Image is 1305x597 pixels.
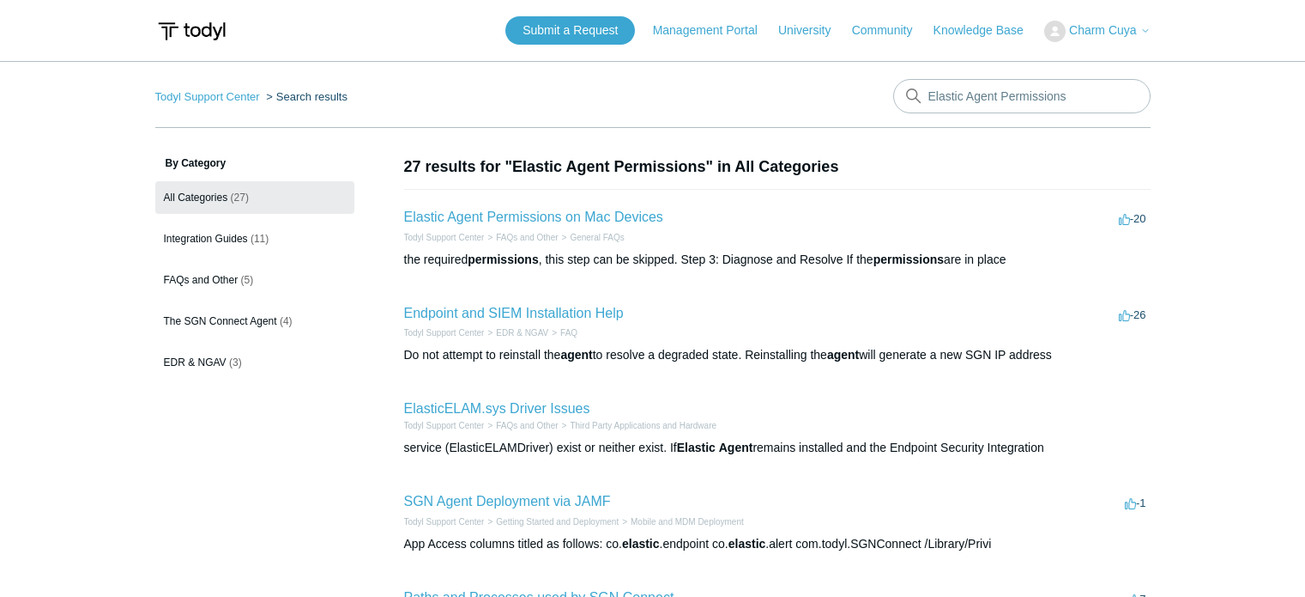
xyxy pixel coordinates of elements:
a: Todyl Support Center [404,328,485,338]
h3: By Category [155,155,354,171]
li: Todyl Support Center [404,231,485,244]
span: (3) [229,356,242,369]
li: Todyl Support Center [155,90,263,103]
a: University [778,21,848,40]
a: Submit a Request [505,16,635,45]
li: Getting Started and Deployment [484,515,619,528]
li: General FAQs [559,231,625,244]
em: Agent [719,441,753,454]
span: (11) [251,233,269,245]
span: -26 [1119,308,1146,321]
a: Todyl Support Center [404,517,485,527]
a: FAQs and Other [496,421,558,430]
a: Mobile and MDM Deployment [631,517,744,527]
span: -1 [1125,496,1146,509]
em: agent [827,348,859,362]
li: FAQs and Other [484,419,558,432]
div: Do not attempt to reinstall the to resolve a degraded state. Reinstalling the will generate a new... [404,346,1151,364]
span: All Categories [164,192,228,204]
a: Endpoint and SIEM Installation Help [404,306,624,320]
li: FAQs and Other [484,231,558,244]
li: Todyl Support Center [404,515,485,528]
a: EDR & NGAV (3) [155,346,354,379]
li: FAQ [548,326,577,339]
em: elastic [622,537,660,551]
div: service (ElasticELAMDriver) exist or neither exist. If remains installed and the Endpoint Securit... [404,439,1151,457]
img: Todyl Support Center Help Center home page [155,15,228,47]
a: Todyl Support Center [404,421,485,430]
span: Charm Cuya [1069,23,1137,37]
a: General FAQs [570,233,624,242]
span: The SGN Connect Agent [164,315,277,327]
span: (27) [231,192,249,204]
a: Getting Started and Deployment [496,517,619,527]
li: Todyl Support Center [404,326,485,339]
span: Integration Guides [164,233,248,245]
a: Integration Guides (11) [155,222,354,255]
button: Charm Cuya [1044,21,1151,42]
span: EDR & NGAV [164,356,227,369]
span: FAQs and Other [164,274,239,286]
a: Management Portal [653,21,775,40]
em: permissions [468,253,538,266]
h1: 27 results for "Elastic Agent Permissions" in All Categories [404,155,1151,179]
em: Elastic [677,441,716,454]
div: App Access columns titled as follows: co. .endpoint co. .alert com.todyl.SGNConnect /Library/Privi [404,535,1151,553]
a: Third Party Applications and Hardware [570,421,716,430]
a: Todyl Support Center [155,90,260,103]
a: All Categories (27) [155,181,354,214]
input: Search [893,79,1151,113]
span: (5) [241,274,254,286]
li: EDR & NGAV [484,326,548,339]
em: permissions [873,253,944,266]
em: agent [560,348,592,362]
a: Elastic Agent Permissions on Mac Devices [404,210,663,224]
li: Search results [263,90,347,103]
a: Knowledge Base [933,21,1041,40]
li: Mobile and MDM Deployment [619,515,744,528]
a: Community [852,21,930,40]
li: Third Party Applications and Hardware [559,419,716,432]
a: FAQ [560,328,577,338]
li: Todyl Support Center [404,419,485,432]
span: (4) [280,315,293,327]
a: EDR & NGAV [496,328,548,338]
a: FAQs and Other (5) [155,264,354,296]
a: ElasticELAM.sys Driver Issues [404,401,590,416]
div: the required , this step can be skipped. Step 3: Diagnose and Resolve If the are in place [404,251,1151,269]
span: -20 [1119,212,1146,225]
a: The SGN Connect Agent (4) [155,305,354,338]
a: Todyl Support Center [404,233,485,242]
a: SGN Agent Deployment via JAMF [404,494,611,509]
a: FAQs and Other [496,233,558,242]
em: elastic [728,537,766,551]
